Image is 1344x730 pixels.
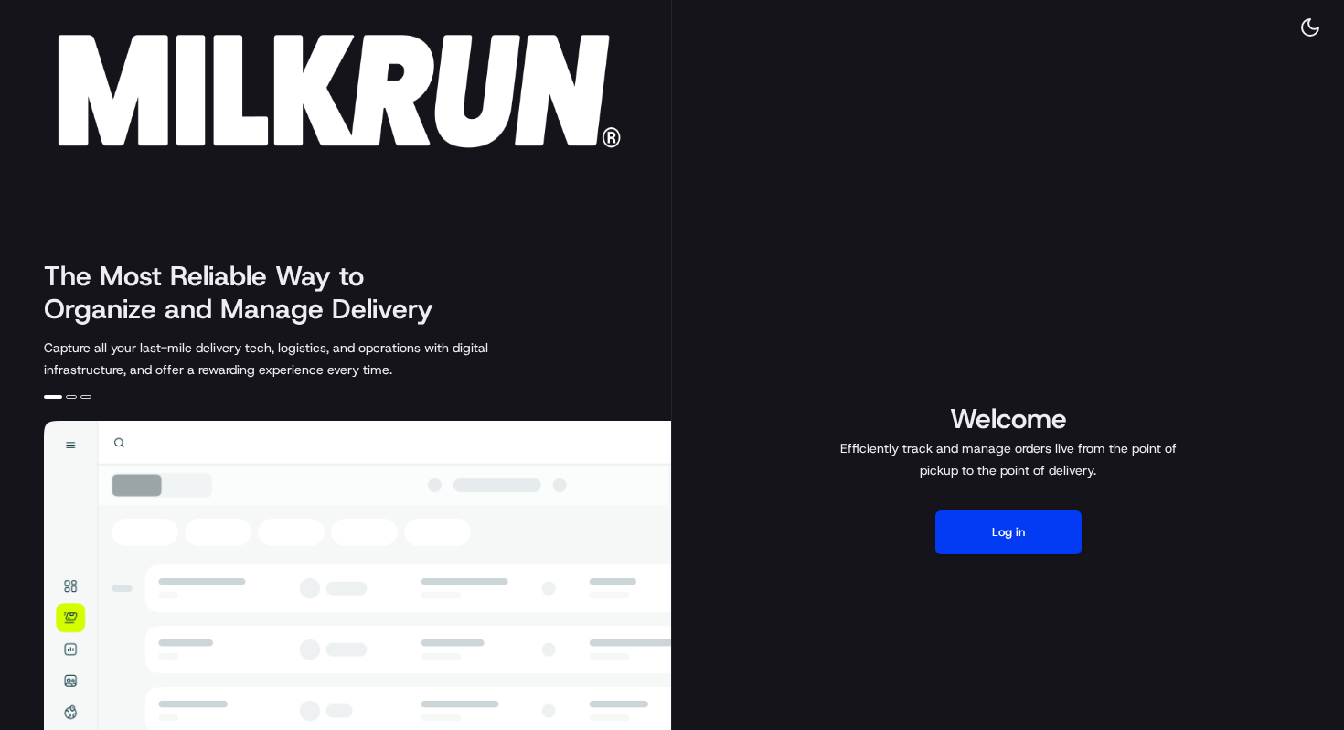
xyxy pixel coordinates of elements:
[44,337,571,381] p: Capture all your last-mile delivery tech, logistics, and operations with digital infrastructure, ...
[935,510,1082,554] button: Log in
[833,437,1184,481] p: Efficiently track and manage orders live from the point of pickup to the point of delivery.
[44,260,453,326] h2: The Most Reliable Way to Organize and Manage Delivery
[11,11,638,157] img: Company Logo
[833,401,1184,437] h1: Welcome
